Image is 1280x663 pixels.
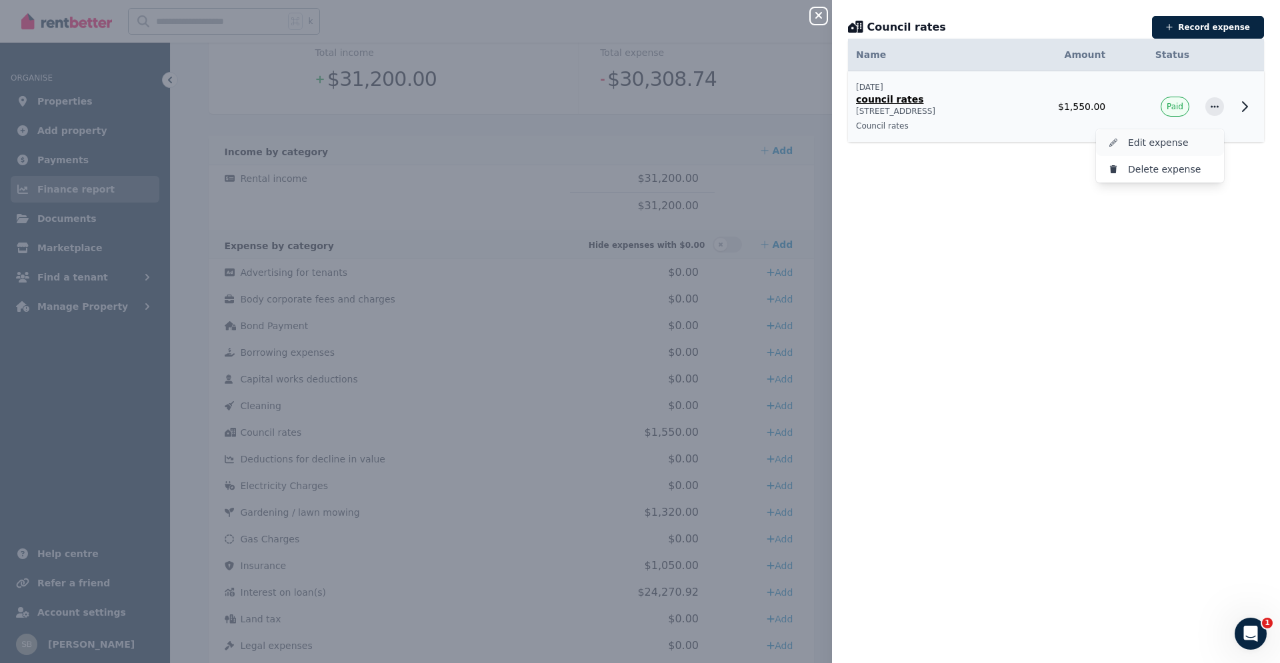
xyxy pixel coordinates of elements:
p: Council rates [856,121,999,131]
th: Status [1113,39,1197,71]
p: [DATE] [856,82,999,93]
th: Amount [1007,39,1113,71]
th: Name [848,39,1007,71]
span: Edit expense [1128,135,1213,151]
span: Paid [1167,101,1183,112]
button: Record expense [1152,16,1264,39]
button: Edit expense [1096,129,1224,156]
p: [STREET_ADDRESS] [856,106,999,117]
span: Delete expense [1128,161,1213,177]
span: 1 [1262,618,1273,628]
button: Delete expense [1096,156,1224,183]
td: $1,550.00 [1007,71,1113,143]
p: council rates [856,93,999,106]
span: Council rates [867,19,946,35]
iframe: Intercom live chat [1235,618,1267,650]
